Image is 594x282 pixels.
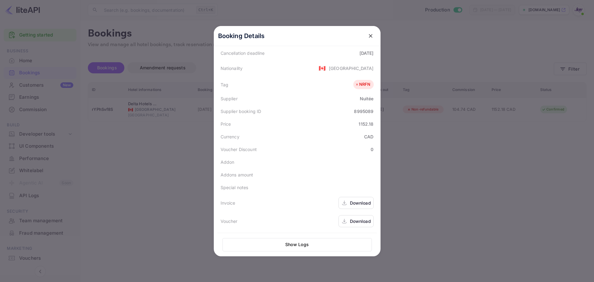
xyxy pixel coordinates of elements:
div: Download [350,218,371,224]
div: Invoice [221,200,235,206]
div: Price [221,121,231,127]
div: Currency [221,133,239,140]
div: Supplier [221,95,238,102]
div: Voucher [221,218,238,224]
span: United States [319,63,326,74]
div: Supplier booking ID [221,108,261,115]
div: 0 [371,146,373,153]
div: CAD [364,133,373,140]
button: close [365,30,376,41]
div: [DATE] [359,50,374,56]
div: Nationality [221,65,243,72]
div: [GEOGRAPHIC_DATA] [329,65,374,72]
button: Show Logs [222,238,372,251]
div: NRFN [355,81,371,88]
div: Tag [221,81,228,88]
div: Addons amount [221,171,253,178]
p: Booking Details [218,31,265,41]
div: Special notes [221,184,248,191]
div: Cancellation deadline [221,50,265,56]
div: 8995089 [354,108,373,115]
div: 1152.18 [359,121,373,127]
div: Download [350,200,371,206]
div: Nuitée [360,95,374,102]
div: Voucher Discount [221,146,257,153]
div: Addon [221,159,235,165]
